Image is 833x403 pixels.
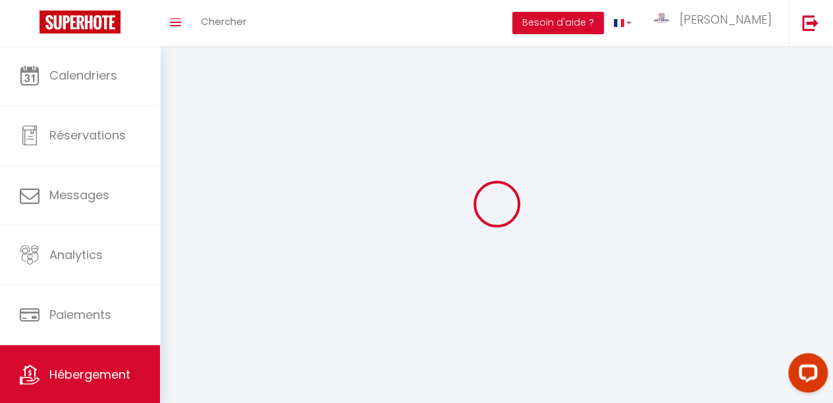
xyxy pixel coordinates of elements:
span: [PERSON_NAME] [680,11,772,28]
span: Chercher [201,14,246,28]
span: Réservations [49,127,126,143]
span: Calendriers [49,67,117,83]
img: ... [651,12,671,27]
iframe: LiveChat chat widget [778,348,833,403]
span: Analytics [49,247,103,263]
img: Super Booking [40,11,121,34]
span: Messages [49,187,109,203]
img: logout [802,14,819,31]
span: Hébergement [49,366,130,383]
button: Besoin d'aide ? [512,12,604,34]
span: Paiements [49,306,111,323]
